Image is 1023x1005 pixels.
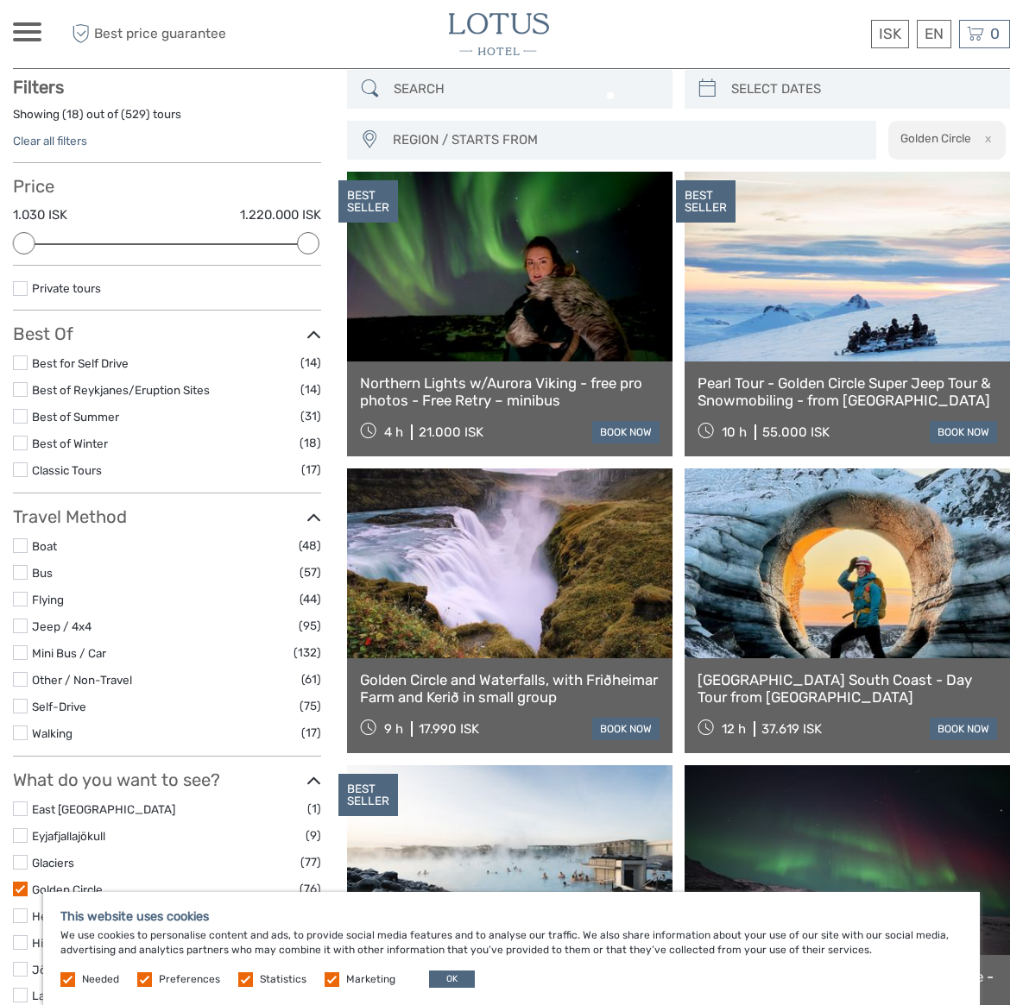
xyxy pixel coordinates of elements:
a: Other / Non-Travel [32,673,132,687]
h2: Golden Circle [900,131,971,145]
a: Hekla [32,909,62,923]
span: (76) [300,879,321,899]
a: Best of Winter [32,437,108,450]
label: Marketing [346,972,395,987]
strong: Filters [13,77,64,97]
h3: Price [13,176,321,197]
div: EN [917,20,951,48]
a: Self-Drive [32,700,86,713]
h3: Best Of [13,323,321,344]
a: Flying [32,593,64,606]
img: 40-5dc62ba0-bbfb-450f-bd65-f0e2175b1aef_logo_small.jpg [449,13,549,55]
a: Classic Tours [32,463,102,477]
span: (17) [301,460,321,480]
span: 0 [988,25,1002,42]
a: Boat [32,539,57,553]
div: We use cookies to personalise content and ads, to provide social media features and to analyse ou... [43,892,980,1005]
label: Needed [82,972,119,987]
span: (77) [300,852,321,872]
span: (9) [306,826,321,845]
a: Lake Mývatn [32,989,99,1002]
a: Golden Circle [32,883,103,896]
span: (44) [300,589,321,609]
span: (48) [299,536,321,556]
a: Jökulsárlón/[GEOGRAPHIC_DATA] [32,963,218,977]
span: (14) [300,353,321,373]
label: 1.220.000 ISK [240,206,321,224]
label: 529 [125,106,146,122]
a: Highlands [32,936,85,950]
div: 21.000 ISK [419,424,483,440]
span: (1) [307,799,321,819]
div: BEST SELLER [338,180,398,223]
a: Mini Bus / Car [32,646,106,660]
button: Open LiveChat chat widget [199,27,219,47]
label: 1.030 ISK [13,206,67,224]
a: Pearl Tour - Golden Circle Super Jeep Tour & Snowmobiling - from [GEOGRAPHIC_DATA] [698,374,997,410]
h3: Travel Method [13,506,321,527]
h5: This website uses cookies [60,909,963,924]
div: 37.619 ISK [761,721,822,737]
button: OK [429,970,475,988]
a: East [GEOGRAPHIC_DATA] [32,802,175,816]
div: BEST SELLER [676,180,736,223]
span: (132) [294,643,321,663]
span: (18) [300,433,321,453]
span: (95) [299,616,321,636]
span: 9 h [384,721,403,737]
span: (31) [300,406,321,426]
span: (14) [300,380,321,399]
span: 4 h [384,424,403,440]
button: x [974,129,997,148]
a: book now [592,718,660,740]
div: 55.000 ISK [762,424,830,440]
label: 18 [66,106,79,122]
a: Best of Reykjanes/Eruption Sites [32,383,210,397]
button: REGION / STARTS FROM [385,126,868,154]
a: [GEOGRAPHIC_DATA] South Coast - Day Tour from [GEOGRAPHIC_DATA] [698,671,997,707]
a: Private tours [32,281,101,295]
span: 12 h [722,721,746,737]
a: Golden Circle and Waterfalls, with Friðheimar Farm and Kerið in small group [360,671,660,707]
a: Walking [32,726,73,740]
a: Clear all filters [13,134,87,148]
input: SEARCH [387,74,664,104]
a: Glaciers [32,856,74,870]
a: Eyjafjallajökull [32,829,105,843]
span: (57) [300,562,321,582]
span: (17) [301,723,321,743]
a: Northern Lights w/Aurora Viking - free pro photos - Free Retry – minibus [360,374,660,410]
label: Statistics [260,972,306,987]
input: SELECT DATES [724,74,1001,104]
h3: What do you want to see? [13,769,321,790]
a: Bus [32,566,53,580]
a: book now [930,421,997,443]
a: book now [592,421,660,443]
div: 17.990 ISK [419,721,479,737]
a: Jeep / 4x4 [32,619,92,633]
span: Best price guarantee [67,20,262,48]
span: 10 h [722,424,747,440]
p: We're away right now. Please check back later! [24,30,195,44]
div: Showing ( ) out of ( ) tours [13,106,321,133]
a: book now [930,718,997,740]
a: Best of Summer [32,410,119,424]
div: BEST SELLER [338,774,398,817]
span: ISK [879,25,901,42]
span: (75) [300,696,321,716]
a: Best for Self Drive [32,356,129,370]
span: (61) [301,669,321,689]
label: Preferences [159,972,220,987]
